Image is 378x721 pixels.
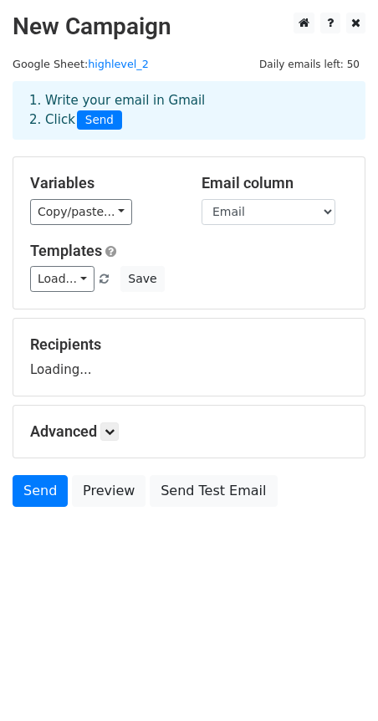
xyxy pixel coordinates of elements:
a: Templates [30,242,102,259]
span: Send [77,110,122,130]
a: highlevel_2 [88,58,149,70]
h5: Recipients [30,335,348,354]
div: 1. Write your email in Gmail 2. Click [17,91,361,130]
button: Save [120,266,164,292]
h5: Advanced [30,422,348,441]
a: Daily emails left: 50 [253,58,365,70]
a: Send [13,475,68,507]
div: Loading... [30,335,348,379]
a: Send Test Email [150,475,277,507]
span: Daily emails left: 50 [253,55,365,74]
h5: Email column [202,174,348,192]
a: Preview [72,475,146,507]
small: Google Sheet: [13,58,149,70]
h5: Variables [30,174,176,192]
a: Copy/paste... [30,199,132,225]
a: Load... [30,266,94,292]
h2: New Campaign [13,13,365,41]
